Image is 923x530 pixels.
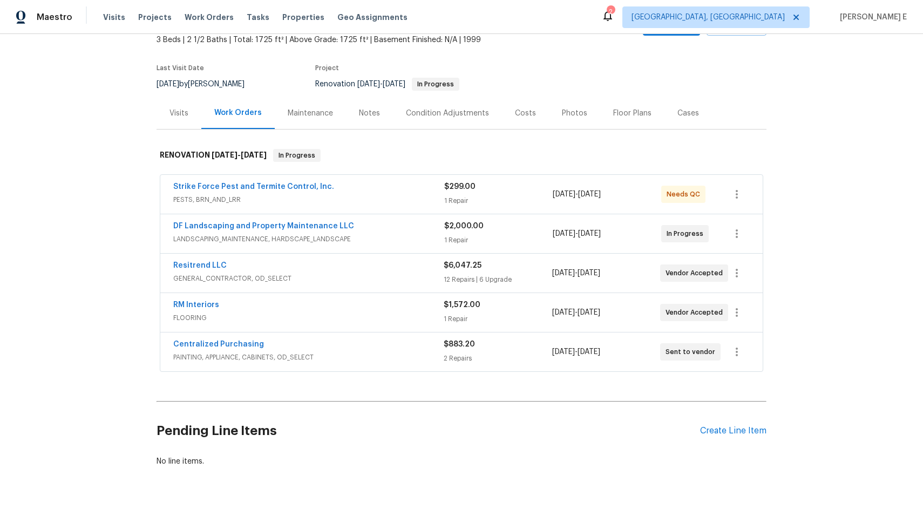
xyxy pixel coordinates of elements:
[157,35,548,45] span: 3 Beds | 2 1/2 Baths | Total: 1725 ft² | Above Grade: 1725 ft² | Basement Finished: N/A | 1999
[173,183,334,191] a: Strike Force Pest and Termite Control, Inc.
[185,12,234,23] span: Work Orders
[578,269,600,277] span: [DATE]
[173,273,444,284] span: GENERAL_CONTRACTOR, OD_SELECT
[553,230,575,237] span: [DATE]
[157,406,700,456] h2: Pending Line Items
[836,12,907,23] span: [PERSON_NAME] E
[383,80,405,88] span: [DATE]
[578,230,601,237] span: [DATE]
[632,12,785,23] span: [GEOGRAPHIC_DATA], [GEOGRAPHIC_DATA]
[173,352,444,363] span: PAINTING, APPLIANCE, CABINETS, OD_SELECT
[444,195,553,206] div: 1 Repair
[700,426,766,436] div: Create Line Item
[173,194,444,205] span: PESTS, BRN_AND_LRR
[157,138,766,173] div: RENOVATION [DATE]-[DATE]In Progress
[337,12,408,23] span: Geo Assignments
[173,262,227,269] a: Resitrend LLC
[157,456,766,467] div: No line items.
[444,274,552,285] div: 12 Repairs | 6 Upgrade
[578,191,601,198] span: [DATE]
[357,80,405,88] span: -
[552,346,600,357] span: -
[444,314,552,324] div: 1 Repair
[666,346,720,357] span: Sent to vendor
[173,312,444,323] span: FLOORING
[552,348,575,356] span: [DATE]
[444,222,484,230] span: $2,000.00
[444,341,475,348] span: $883.20
[282,12,324,23] span: Properties
[515,108,536,119] div: Costs
[552,268,600,278] span: -
[613,108,651,119] div: Floor Plans
[406,108,489,119] div: Condition Adjustments
[315,65,339,71] span: Project
[553,189,601,200] span: -
[444,301,480,309] span: $1,572.00
[677,108,699,119] div: Cases
[444,262,481,269] span: $6,047.25
[552,309,575,316] span: [DATE]
[562,108,587,119] div: Photos
[173,222,354,230] a: DF Landscaping and Property Maintenance LLC
[552,307,600,318] span: -
[169,108,188,119] div: Visits
[578,348,600,356] span: [DATE]
[247,13,269,21] span: Tasks
[666,307,727,318] span: Vendor Accepted
[241,151,267,159] span: [DATE]
[288,108,333,119] div: Maintenance
[212,151,237,159] span: [DATE]
[214,107,262,118] div: Work Orders
[553,191,575,198] span: [DATE]
[667,228,708,239] span: In Progress
[444,235,553,246] div: 1 Repair
[444,353,552,364] div: 2 Repairs
[552,269,575,277] span: [DATE]
[157,80,179,88] span: [DATE]
[359,108,380,119] div: Notes
[444,183,476,191] span: $299.00
[157,78,257,91] div: by [PERSON_NAME]
[666,268,727,278] span: Vendor Accepted
[173,341,264,348] a: Centralized Purchasing
[173,301,219,309] a: RM Interiors
[274,150,320,161] span: In Progress
[160,149,267,162] h6: RENOVATION
[413,81,458,87] span: In Progress
[553,228,601,239] span: -
[37,12,72,23] span: Maestro
[173,234,444,244] span: LANDSCAPING_MAINTENANCE, HARDSCAPE_LANDSCAPE
[667,189,704,200] span: Needs QC
[578,309,600,316] span: [DATE]
[357,80,380,88] span: [DATE]
[103,12,125,23] span: Visits
[315,80,459,88] span: Renovation
[138,12,172,23] span: Projects
[212,151,267,159] span: -
[607,6,614,17] div: 2
[157,65,204,71] span: Last Visit Date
